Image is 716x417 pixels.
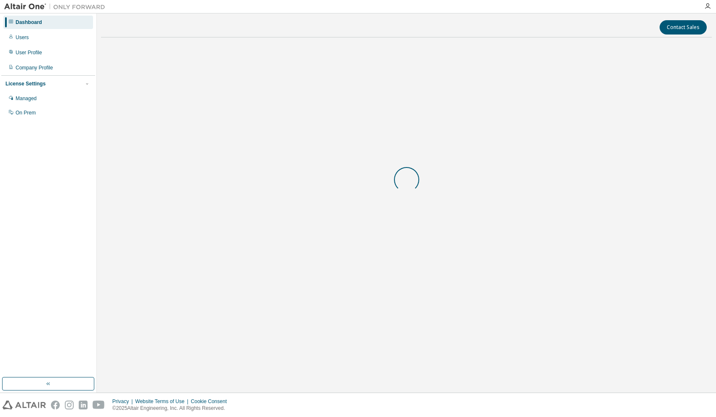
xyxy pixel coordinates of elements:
[16,95,37,102] div: Managed
[16,34,29,41] div: Users
[65,401,74,409] img: instagram.svg
[3,401,46,409] img: altair_logo.svg
[51,401,60,409] img: facebook.svg
[93,401,105,409] img: youtube.svg
[16,19,42,26] div: Dashboard
[5,80,45,87] div: License Settings
[191,398,232,405] div: Cookie Consent
[4,3,109,11] img: Altair One
[135,398,191,405] div: Website Terms of Use
[16,109,36,116] div: On Prem
[112,405,232,412] p: © 2025 Altair Engineering, Inc. All Rights Reserved.
[79,401,88,409] img: linkedin.svg
[16,49,42,56] div: User Profile
[112,398,135,405] div: Privacy
[660,20,707,35] button: Contact Sales
[16,64,53,71] div: Company Profile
